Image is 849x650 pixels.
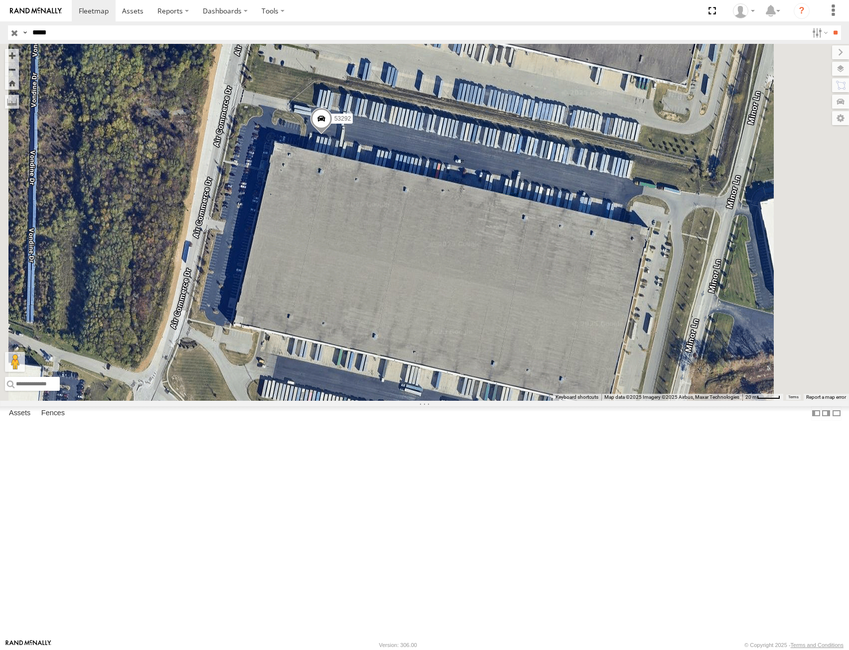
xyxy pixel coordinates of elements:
[745,394,757,400] span: 20 m
[5,62,19,76] button: Zoom out
[794,3,810,19] i: ?
[604,394,739,400] span: Map data ©2025 Imagery ©2025 Airbus, Maxar Technologies
[832,111,849,125] label: Map Settings
[788,395,799,399] a: Terms (opens in new tab)
[729,3,758,18] div: Miky Transport
[556,394,598,401] button: Keyboard shortcuts
[36,406,70,420] label: Fences
[21,25,29,40] label: Search Query
[5,49,19,62] button: Zoom in
[832,406,842,421] label: Hide Summary Table
[742,394,783,401] button: Map Scale: 20 m per 43 pixels
[379,642,417,648] div: Version: 306.00
[5,76,19,90] button: Zoom Home
[791,642,844,648] a: Terms and Conditions
[744,642,844,648] div: © Copyright 2025 -
[10,7,62,14] img: rand-logo.svg
[5,95,19,109] label: Measure
[821,406,831,421] label: Dock Summary Table to the Right
[334,116,351,123] span: 53292
[5,352,25,372] button: Drag Pegman onto the map to open Street View
[808,25,830,40] label: Search Filter Options
[806,394,846,400] a: Report a map error
[4,406,35,420] label: Assets
[811,406,821,421] label: Dock Summary Table to the Left
[5,640,51,650] a: Visit our Website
